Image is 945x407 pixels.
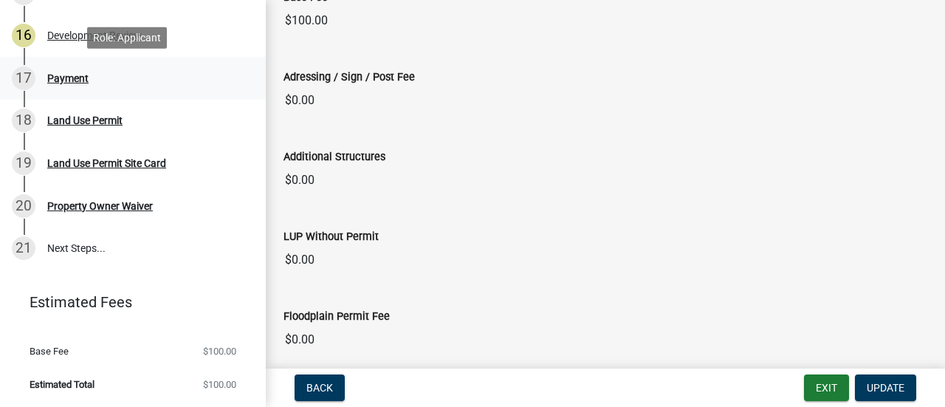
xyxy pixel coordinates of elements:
button: Exit [804,374,849,401]
div: 17 [12,66,35,90]
label: Adressing / Sign / Post Fee [283,72,415,83]
div: Land Use Permit Site Card [47,158,166,168]
a: Estimated Fees [12,287,242,317]
div: 16 [12,24,35,47]
div: 21 [12,236,35,260]
span: $100.00 [203,380,236,389]
span: $100.00 [203,346,236,356]
span: Estimated Total [30,380,94,389]
div: Property Owner Waiver [47,201,153,211]
div: Payment [47,73,89,83]
span: Back [306,382,333,394]
button: Back [295,374,345,401]
label: Additional Structures [283,152,385,163]
label: Floodplain Permit Fee [283,312,390,322]
span: Update [867,382,904,394]
div: Development Review [47,30,142,41]
label: LUP Without Permit [283,232,379,242]
span: Base Fee [30,346,69,356]
div: 19 [12,151,35,175]
div: Role: Applicant [87,27,167,48]
div: 20 [12,194,35,218]
div: Land Use Permit [47,115,123,126]
div: 18 [12,109,35,132]
button: Update [855,374,916,401]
